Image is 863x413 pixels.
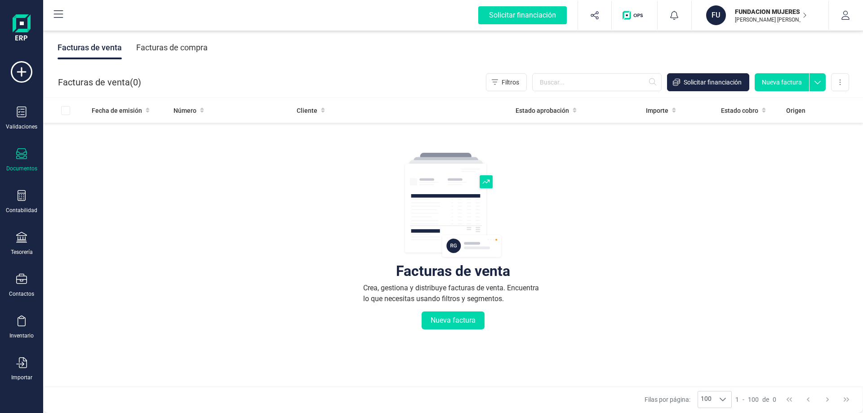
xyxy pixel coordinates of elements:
span: 100 [748,395,759,404]
div: Filas por página: [645,391,732,408]
span: Número [173,106,196,115]
span: Filtros [502,78,519,87]
span: 0 [133,76,138,89]
span: de [762,395,769,404]
button: Nueva factura [755,73,809,91]
div: Facturas de venta ( ) [58,73,141,91]
span: Fecha de emisión [92,106,142,115]
img: Logo Finanedi [13,14,31,43]
span: Solicitar financiación [684,78,742,87]
div: Contactos [9,290,34,298]
div: Inventario [9,332,34,339]
button: Filtros [486,73,527,91]
div: Facturas de compra [136,36,208,59]
button: First Page [781,391,798,408]
div: - [735,395,776,404]
div: Tesorería [11,249,33,256]
span: Estado cobro [721,106,758,115]
div: Facturas de venta [396,266,510,275]
img: img-empty-table.svg [404,151,503,259]
div: Importar [11,374,32,381]
p: [PERSON_NAME] [PERSON_NAME] [735,16,807,23]
span: 0 [773,395,776,404]
span: 100 [698,391,714,408]
input: Buscar... [532,73,662,91]
button: Logo de OPS [617,1,652,30]
span: Estado aprobación [516,106,569,115]
p: FUNDACION MUJERES AL TIMON DE LA C.VALENCIANA [735,7,807,16]
div: Documentos [6,165,37,172]
button: Solicitar financiación [467,1,578,30]
span: Cliente [297,106,317,115]
button: Previous Page [800,391,817,408]
span: 1 [735,395,739,404]
div: FU [706,5,726,25]
div: Crea, gestiona y distribuye facturas de venta. Encuentra lo que necesitas usando filtros y segmen... [363,283,543,304]
img: Logo de OPS [623,11,646,20]
button: Next Page [819,391,836,408]
span: Origen [786,106,805,115]
button: Solicitar financiación [667,73,749,91]
div: Contabilidad [6,207,37,214]
div: Facturas de venta [58,36,122,59]
div: Solicitar financiación [478,6,567,24]
span: Importe [646,106,668,115]
button: FUFUNDACION MUJERES AL TIMON DE LA C.VALENCIANA[PERSON_NAME] [PERSON_NAME] [703,1,818,30]
button: Nueva factura [422,311,485,329]
div: Validaciones [6,123,37,130]
button: Last Page [838,391,855,408]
